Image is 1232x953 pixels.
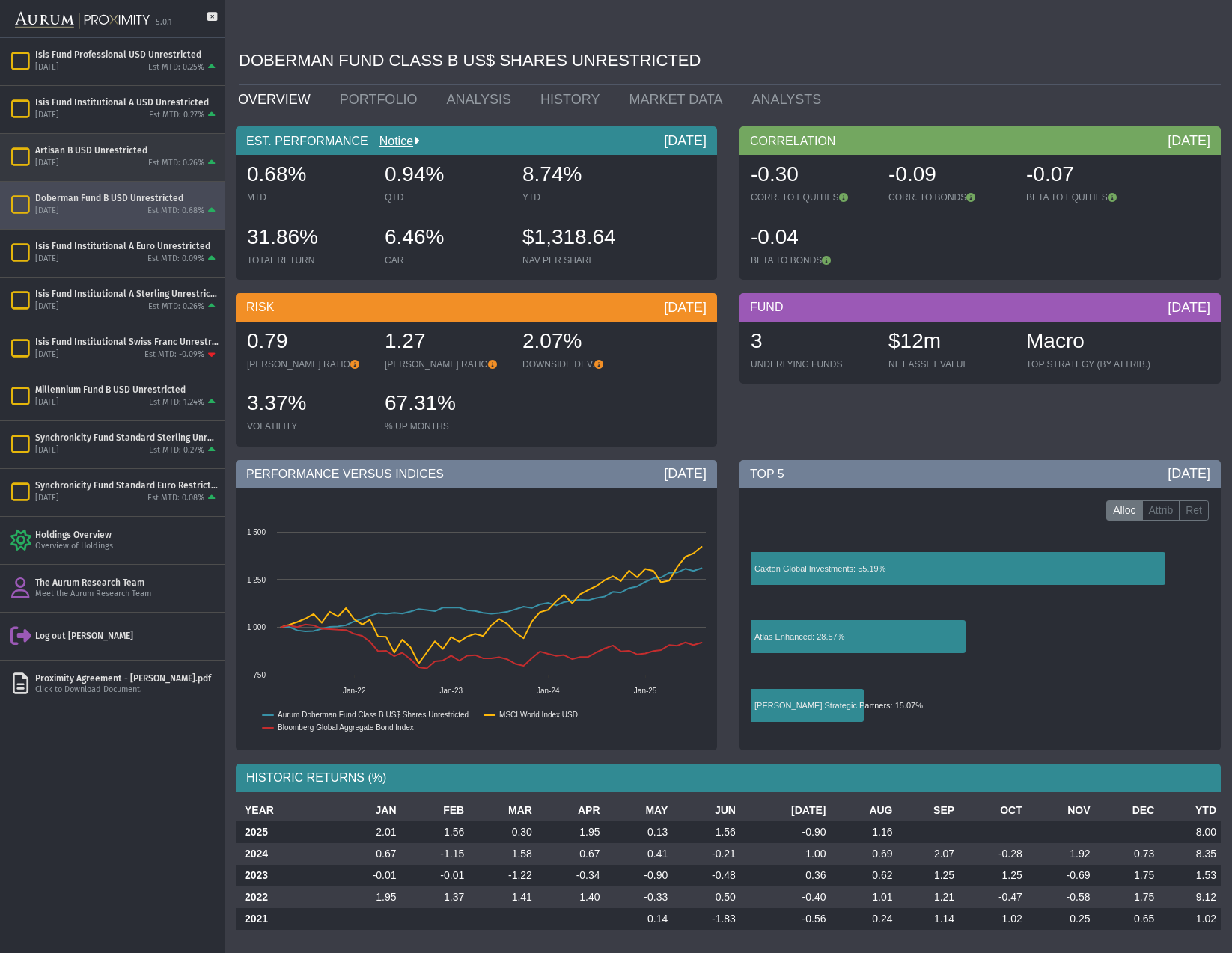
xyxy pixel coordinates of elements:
div: Log out [PERSON_NAME] [35,630,219,642]
text: Jan-23 [439,687,463,695]
div: BETA TO EQUITIES [1026,191,1149,203]
td: -0.56 [740,908,831,930]
div: $12m [888,327,1011,358]
div: 5.0.1 [156,17,172,28]
td: -0.21 [672,843,740,865]
div: Meet the Aurum Research Team [35,589,219,600]
div: [DATE] [35,254,59,265]
div: Millennium Fund B USD Unrestricted [35,384,219,396]
div: EST. PERFORMANCE [236,126,717,155]
td: 1.25 [897,865,960,886]
th: YEAR [236,800,333,821]
span: 0.94% [385,162,444,186]
td: 0.30 [469,821,537,843]
div: [DATE] [1168,465,1210,482]
td: 0.73 [1094,843,1159,865]
div: 67.31% [385,389,507,420]
td: -0.47 [959,886,1027,908]
text: 750 [253,671,266,679]
td: 1.75 [1094,865,1159,886]
td: 0.62 [830,865,897,886]
td: 1.75 [1094,886,1159,908]
td: 0.65 [1094,908,1159,930]
th: FEB [401,800,469,821]
div: [DATE] [35,206,59,217]
text: Jan-22 [343,687,366,695]
td: 1.40 [537,886,605,908]
div: Isis Fund Institutional Swiss Franc Unrestricted [35,336,219,348]
div: 2.07% [522,327,645,358]
div: [DATE] [664,298,707,316]
td: 1.56 [401,821,469,843]
th: 2022 [236,886,333,908]
th: 2023 [236,865,333,886]
td: 1.02 [959,908,1027,930]
td: 1.01 [830,886,897,908]
th: MAR [469,800,537,821]
text: Caxton Global Investments: 55.19% [754,564,886,573]
div: Est MTD: 0.27% [149,445,204,456]
td: -0.01 [401,865,469,886]
div: [DATE] [35,397,59,408]
div: Est MTD: -0.09% [144,349,204,361]
th: SEP [897,800,960,821]
td: 0.50 [672,886,740,908]
td: 0.24 [830,908,897,930]
div: [DATE] [1168,132,1210,150]
div: NAV PER SHARE [522,254,645,266]
td: 1.14 [897,908,960,930]
div: Overview of Holdings [35,541,219,552]
div: HISTORIC RETURNS (%) [236,764,1221,792]
td: 8.35 [1159,843,1221,865]
td: -0.28 [959,843,1027,865]
th: MAY [605,800,673,821]
div: BETA TO BONDS [751,254,873,266]
div: [DATE] [664,465,707,482]
div: Est MTD: 0.25% [148,62,204,73]
div: TOP 5 [739,460,1221,488]
div: Est MTD: 1.24% [149,397,204,408]
td: -0.33 [605,886,673,908]
div: 3 [751,327,873,358]
td: -0.90 [605,865,673,886]
div: NET ASSET VALUE [888,358,1011,370]
div: PERFORMANCE VERSUS INDICES [236,460,717,488]
div: MTD [247,191,370,203]
div: [DATE] [35,301,59,313]
td: 9.12 [1159,886,1221,908]
label: Attrib [1142,500,1180,521]
th: 2025 [236,821,333,843]
text: 1 250 [247,576,266,584]
div: Est MTD: 0.08% [147,493,204,504]
td: -0.48 [672,865,740,886]
div: % UP MONTHS [385,420,507,432]
td: 2.01 [333,821,401,843]
th: OCT [959,800,1027,821]
div: UNDERLYING FUNDS [751,358,873,370]
div: Synchronicity Fund Standard Sterling Unrestricted [35,432,219,444]
th: JUN [672,800,740,821]
a: Notice [368,135,413,147]
div: Est MTD: 0.27% [149,110,204,121]
td: 0.41 [605,843,673,865]
div: 31.86% [247,223,370,254]
td: -0.90 [740,821,831,843]
div: [PERSON_NAME] RATIO [385,358,507,370]
div: 6.46% [385,223,507,254]
td: -1.83 [672,908,740,930]
th: 2021 [236,908,333,930]
td: 0.14 [605,908,673,930]
th: YTD [1159,800,1221,821]
div: -0.04 [751,223,873,254]
div: Notice [368,133,419,150]
a: ANALYSTS [740,85,839,114]
text: Aurum Doberman Fund Class B US$ Shares Unrestricted [278,711,469,719]
td: 1.25 [959,865,1027,886]
div: Isis Fund Professional USD Unrestricted [35,49,219,61]
div: Est MTD: 0.26% [148,301,204,313]
div: CAR [385,254,507,266]
td: 1.41 [469,886,537,908]
td: 0.69 [830,843,897,865]
td: 1.95 [537,821,605,843]
td: 0.67 [333,843,401,865]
